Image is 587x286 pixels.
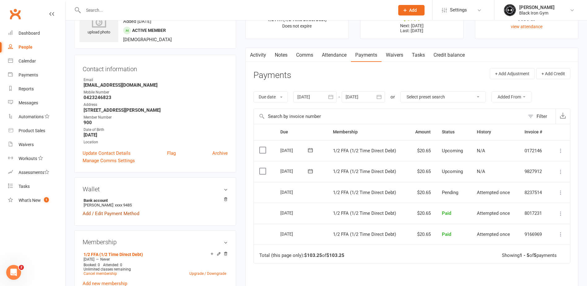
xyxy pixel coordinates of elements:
div: Automations [19,114,44,119]
strong: $103.25 [304,253,322,258]
a: Clubworx [7,6,23,22]
a: Add / Edit Payment Method [83,210,139,217]
a: Comms [292,48,317,62]
span: 1/2 FFA (1/2 Time Direct Debt) [333,210,396,216]
button: Add [398,5,425,15]
a: view attendance [511,24,542,29]
h3: Membership [83,239,228,245]
div: Calendar [19,58,36,63]
strong: [DATE] [84,132,228,138]
a: Waivers [8,138,65,152]
div: Address [84,102,228,108]
span: 1/2 FFA (1/2 Time Direct Debt) [333,232,396,237]
span: Active member [132,28,166,33]
div: Messages [19,100,38,105]
button: Added From [491,91,532,102]
div: Date of Birth [84,127,228,133]
span: [DATE] [84,257,94,262]
td: 9166969 [519,224,550,245]
span: N/A [477,148,485,154]
span: Paid [442,232,451,237]
div: Reports [19,86,34,91]
button: Filter [525,109,555,124]
strong: $103.25 [326,253,344,258]
strong: 0423246823 [84,95,228,100]
li: [PERSON_NAME] [83,197,228,208]
div: [DATE] [280,187,309,197]
button: + Add Credit [536,68,570,79]
th: Due [275,124,328,140]
a: Manage Comms Settings [83,157,135,164]
span: Add [409,8,417,13]
h3: Payments [253,71,291,80]
span: 1 [44,197,49,202]
strong: 5 [534,253,537,258]
a: Payments [351,48,382,62]
span: Pending [442,190,458,195]
a: Credit balance [429,48,469,62]
span: Never [100,257,110,262]
th: Status [436,124,471,140]
div: or [391,93,395,101]
td: 0172146 [519,140,550,161]
a: Calendar [8,54,65,68]
div: Email [84,77,228,83]
a: Flag [167,149,176,157]
td: $20.65 [408,140,436,161]
a: Notes [270,48,292,62]
div: Assessments [19,170,49,175]
div: [DATE] [280,166,309,176]
span: Upcoming [442,169,463,174]
a: Automations [8,110,65,124]
div: Filter [537,113,547,120]
a: 1/2 FFA (1/2 Time Direct Debt) [84,252,143,257]
span: Attended: 0 [103,263,122,267]
div: People [19,45,32,50]
div: Workouts [19,156,37,161]
span: 1/2 FFA (1/2 Time Direct Debt) [333,190,396,195]
div: Member Number [84,115,228,120]
span: N/A [477,169,485,174]
a: People [8,40,65,54]
button: + Add Adjustment [490,68,535,79]
th: Invoice # [519,124,550,140]
div: [DATE] [280,208,309,218]
a: Waivers [382,48,408,62]
span: 2 [19,265,24,270]
div: Dashboard [19,31,40,36]
div: Showing of payments [502,253,557,258]
div: Waivers [19,142,34,147]
div: Never [481,15,572,22]
span: Unlimited classes remaining [84,267,131,271]
img: thumb_image1623296242.png [504,4,516,16]
td: $20.65 [408,182,436,203]
td: 8017231 [519,203,550,224]
time: Added [DATE] [123,19,151,24]
div: [DATE] [280,145,309,155]
span: xxxx 9485 [115,203,132,207]
strong: [EMAIL_ADDRESS][DOMAIN_NAME] [84,82,228,88]
div: Black Iron Gym [519,10,555,16]
span: [DEMOGRAPHIC_DATA] [123,37,172,42]
div: [PERSON_NAME] [519,5,555,10]
div: Product Sales [19,128,45,133]
td: $20.65 [408,161,436,182]
iframe: Intercom live chat [6,265,21,280]
a: Payments [8,68,65,82]
strong: Bank account [84,198,225,203]
div: [DATE] [280,229,309,239]
span: Booked: 0 [84,263,100,267]
span: Settings [450,3,467,17]
div: Mobile Number [84,89,228,95]
a: Reports [8,82,65,96]
button: Due date [253,91,288,102]
span: Upcoming [442,148,463,154]
a: Upgrade / Downgrade [189,271,226,276]
td: 8237514 [519,182,550,203]
span: Attempted once [477,210,510,216]
a: Update Contact Details [83,149,131,157]
a: Workouts [8,152,65,166]
a: Tasks [8,180,65,193]
td: $20.65 [408,224,436,245]
strong: 900 [84,120,228,125]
